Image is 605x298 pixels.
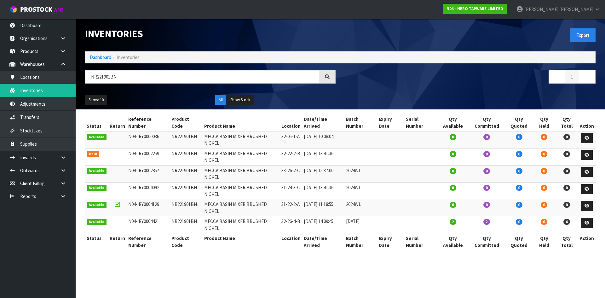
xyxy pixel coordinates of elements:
[555,233,578,250] th: Qty Total
[524,6,558,12] span: [PERSON_NAME]
[377,114,404,131] th: Expiry Date
[85,95,107,105] button: Show: 10
[483,151,490,157] span: 0
[227,95,254,105] button: Show Stock
[450,151,456,157] span: 0
[541,219,547,225] span: 0
[87,134,107,140] span: Available
[565,70,579,84] a: 1
[54,7,63,13] small: WMS
[108,114,127,131] th: Return
[302,216,344,233] td: [DATE] 14:09:45
[90,54,111,60] a: Dashboard
[483,168,490,174] span: 0
[559,6,593,12] span: [PERSON_NAME]
[450,185,456,191] span: 0
[579,70,596,84] a: →
[578,233,596,250] th: Action
[302,131,344,148] td: [DATE] 10:08:04
[127,182,170,199] td: N04-IRY0004092
[203,216,280,233] td: MECCA BASIN MIXER BRUSHED NICKEL
[203,165,280,182] td: MECCA BASIN MIXER BRUSHED NICKEL
[533,114,555,131] th: Qty Held
[483,202,490,208] span: 0
[127,114,170,131] th: Reference Number
[344,199,377,216] td: 2024WL
[87,202,107,208] span: Available
[563,219,570,225] span: 4
[127,131,170,148] td: N04-IRY0000036
[505,233,533,250] th: Qty Quoted
[170,182,203,199] td: NR221901BN
[563,134,570,140] span: 0
[170,199,203,216] td: NR221901BN
[302,182,344,199] td: [DATE] 13:41:36
[516,168,522,174] span: 0
[437,233,469,250] th: Qty Available
[344,182,377,199] td: 2024WL
[280,182,302,199] td: 31-24-3-C
[170,233,203,250] th: Product Code
[578,114,596,131] th: Action
[127,233,170,250] th: Reference Number
[108,233,127,250] th: Return
[87,185,107,191] span: Available
[563,202,570,208] span: 0
[450,219,456,225] span: 2
[87,151,99,157] span: Held
[203,131,280,148] td: MECCA BASIN MIXER BRUSHED NICKEL
[87,219,107,225] span: Available
[127,165,170,182] td: N04-IRY0002857
[570,28,596,42] button: Export
[344,165,377,182] td: 2024WL
[516,134,522,140] span: 0
[280,131,302,148] td: 32-05-1-A
[20,5,52,14] span: ProStock
[127,148,170,165] td: N04-IRY0002259
[280,165,302,182] td: 33-26-2-C
[85,28,336,39] h1: Inventories
[85,114,108,131] th: Status
[203,148,280,165] td: MECCA BASIN MIXER BRUSHED NICKEL
[516,151,522,157] span: 0
[302,165,344,182] td: [DATE] 15:37:00
[344,216,377,233] td: [DATE]
[516,202,522,208] span: 0
[541,185,547,191] span: 0
[563,151,570,157] span: 0
[344,233,377,250] th: Batch Number
[170,216,203,233] td: NR221901BN
[280,216,302,233] td: 32-26-4-B
[280,114,302,131] th: Location
[563,185,570,191] span: 0
[203,114,280,131] th: Product Name
[302,148,344,165] td: [DATE] 13:41:36
[563,168,570,174] span: 0
[344,114,377,131] th: Batch Number
[9,5,17,13] img: cube-alt.png
[447,6,503,11] strong: N04 - NERO TAPWARE LIMITED
[170,114,203,131] th: Product Code
[170,165,203,182] td: NR221901BN
[377,233,404,250] th: Expiry Date
[516,185,522,191] span: 0
[85,233,108,250] th: Status
[516,219,522,225] span: 0
[450,202,456,208] span: 0
[87,168,107,174] span: Available
[280,148,302,165] td: 32-22-2-B
[117,54,140,60] span: Inventories
[203,233,280,250] th: Product Name
[404,114,437,131] th: Serial Number
[483,134,490,140] span: 0
[533,233,555,250] th: Qty Held
[469,233,505,250] th: Qty Committed
[541,168,547,174] span: 0
[85,70,319,84] input: Search inventories
[203,199,280,216] td: MECCA BASIN MIXER BRUSHED NICKEL
[450,134,456,140] span: 0
[437,114,469,131] th: Qty Available
[127,199,170,216] td: N04-IRY0004129
[549,70,565,84] a: ←
[450,168,456,174] span: 0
